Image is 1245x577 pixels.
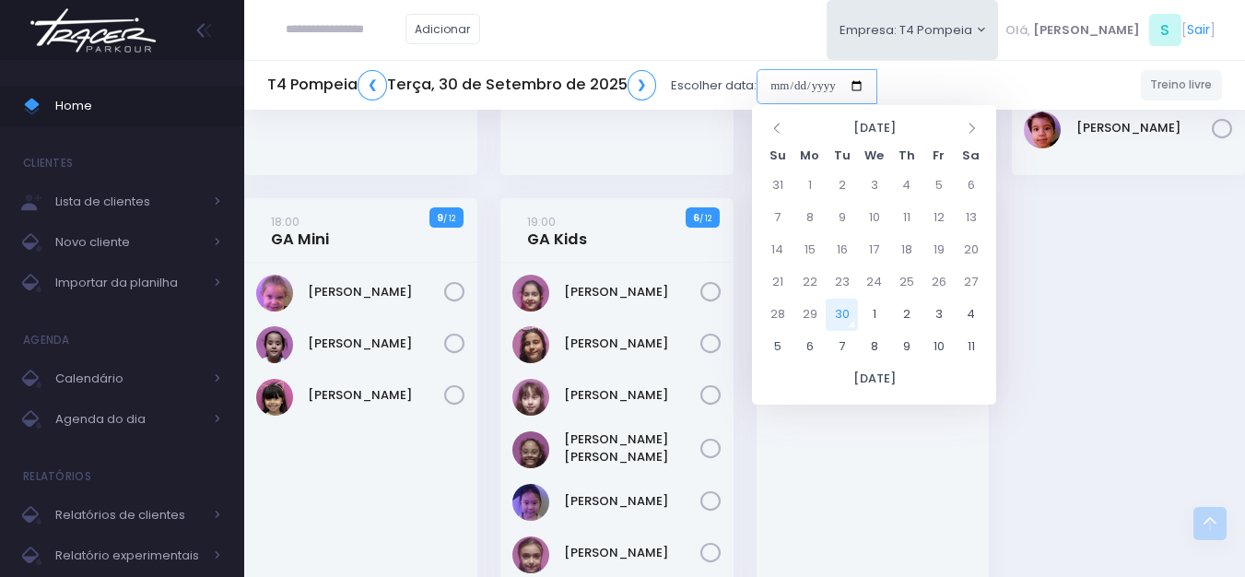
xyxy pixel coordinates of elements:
[858,142,890,170] th: We
[55,503,203,527] span: Relatórios de clientes
[308,386,444,405] a: [PERSON_NAME]
[512,379,549,416] img: Manuela Antonino
[826,142,858,170] th: Tu
[256,275,293,312] img: Bella Mandelli
[405,14,481,44] a: Adicionar
[826,202,858,234] td: 9
[890,299,922,331] td: 2
[527,213,556,230] small: 19:00
[23,145,73,182] h4: Clientes
[858,234,890,266] td: 17
[826,234,858,266] td: 16
[761,170,793,202] td: 31
[890,170,922,202] td: 4
[564,283,700,301] a: [PERSON_NAME]
[358,70,387,100] a: ❮
[512,326,549,363] img: Isabella terra
[267,65,877,107] div: Escolher data:
[256,326,293,363] img: Laura Lopes Rodrigues
[890,142,922,170] th: Th
[858,331,890,363] td: 8
[793,331,826,363] td: 6
[955,299,987,331] td: 4
[1076,119,1213,137] a: [PERSON_NAME]
[512,275,549,312] img: Helena Mendonça Calaf
[23,322,70,359] h4: Agenda
[55,271,203,295] span: Importar da planilha
[761,331,793,363] td: 5
[955,331,987,363] td: 11
[761,202,793,234] td: 7
[1005,21,1030,40] span: Olá,
[527,212,587,249] a: 19:00GA Kids
[55,230,203,254] span: Novo cliente
[693,210,699,225] strong: 6
[267,70,656,100] h5: T4 Pompeia Terça, 30 de Setembro de 2025
[55,544,203,568] span: Relatório experimentais
[564,430,700,466] a: [PERSON_NAME] [PERSON_NAME]
[1024,112,1061,148] img: Yumi Muller
[890,234,922,266] td: 18
[761,234,793,266] td: 14
[564,335,700,353] a: [PERSON_NAME]
[564,492,700,511] a: [PERSON_NAME]
[890,331,922,363] td: 9
[1187,20,1210,40] a: Sair
[826,170,858,202] td: 2
[922,331,955,363] td: 10
[793,299,826,331] td: 29
[890,202,922,234] td: 11
[55,190,203,214] span: Lista de clientes
[55,407,203,431] span: Agenda do dia
[308,335,444,353] a: [PERSON_NAME]
[793,266,826,299] td: 22
[922,142,955,170] th: Fr
[793,142,826,170] th: Mo
[55,367,203,391] span: Calendário
[628,70,657,100] a: ❯
[922,202,955,234] td: 12
[23,458,91,495] h4: Relatórios
[761,363,987,395] th: [DATE]
[955,142,987,170] th: Sa
[890,266,922,299] td: 25
[826,266,858,299] td: 23
[55,94,221,118] span: Home
[826,331,858,363] td: 7
[793,234,826,266] td: 15
[955,202,987,234] td: 13
[922,299,955,331] td: 3
[443,213,455,224] small: / 12
[922,234,955,266] td: 19
[955,266,987,299] td: 27
[761,299,793,331] td: 28
[955,170,987,202] td: 6
[256,379,293,416] img: Maria Eduarda Lucarine Fachini
[922,170,955,202] td: 5
[761,142,793,170] th: Su
[699,213,711,224] small: / 12
[564,544,700,562] a: [PERSON_NAME]
[858,299,890,331] td: 1
[955,234,987,266] td: 20
[1033,21,1140,40] span: [PERSON_NAME]
[793,114,955,142] th: [DATE]
[793,170,826,202] td: 1
[512,484,549,521] img: Mei Hori
[1149,14,1181,46] span: S
[858,266,890,299] td: 24
[564,386,700,405] a: [PERSON_NAME]
[922,266,955,299] td: 26
[793,202,826,234] td: 8
[512,431,549,468] img: Maria Clara Vieira Serrano
[761,266,793,299] td: 21
[271,212,329,249] a: 18:00GA Mini
[858,202,890,234] td: 10
[858,170,890,202] td: 3
[271,213,300,230] small: 18:00
[1141,70,1223,100] a: Treino livre
[998,9,1222,51] div: [ ]
[512,536,549,573] img: Nathalia Antunes Sikorski Fontan
[308,283,444,301] a: [PERSON_NAME]
[437,210,443,225] strong: 9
